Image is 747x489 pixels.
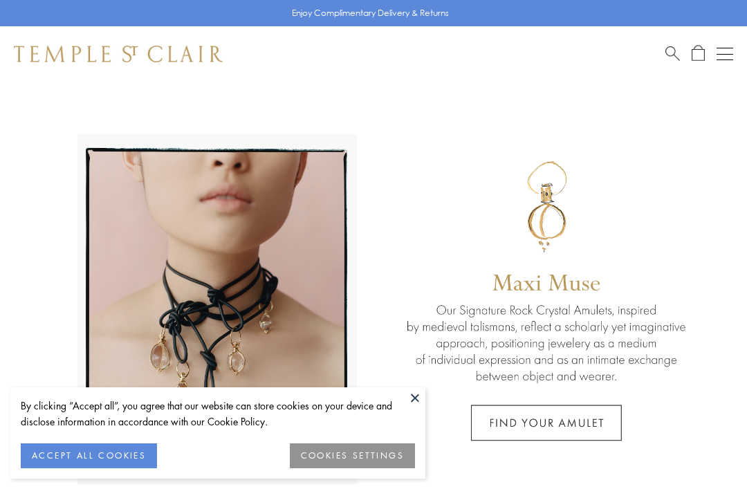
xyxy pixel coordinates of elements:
[290,443,415,468] button: COOKIES SETTINGS
[717,46,733,62] button: Open navigation
[21,398,415,430] div: By clicking “Accept all”, you agree that our website can store cookies on your device and disclos...
[665,45,680,62] a: Search
[14,46,223,62] img: Temple St. Clair
[678,424,733,475] iframe: Gorgias live chat messenger
[292,6,449,20] p: Enjoy Complimentary Delivery & Returns
[692,45,705,62] a: Open Shopping Bag
[21,443,157,468] button: ACCEPT ALL COOKIES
